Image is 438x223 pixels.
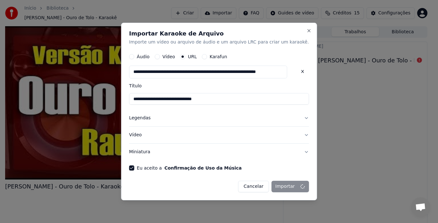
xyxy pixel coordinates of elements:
[210,55,227,59] label: Karafun
[129,84,309,88] label: Título
[129,31,309,36] h2: Importar Karaoke de Arquivo
[129,144,309,160] button: Miniatura
[238,181,269,192] button: Cancelar
[137,166,242,170] label: Eu aceito a
[162,55,175,59] label: Vídeo
[129,127,309,144] button: Vídeo
[164,166,242,170] button: Eu aceito a
[129,39,309,45] p: Importe um vídeo ou arquivo de áudio e um arquivo LRC para criar um karaokê.
[137,55,150,59] label: Áudio
[129,110,309,127] button: Legendas
[188,55,197,59] label: URL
